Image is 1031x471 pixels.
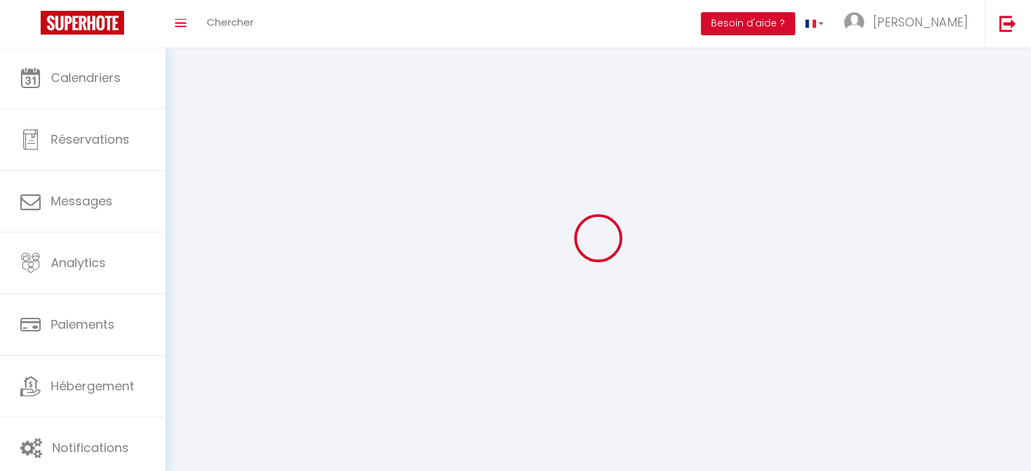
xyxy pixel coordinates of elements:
button: Besoin d'aide ? [701,12,795,35]
img: Super Booking [41,11,124,35]
button: Ouvrir le widget de chat LiveChat [11,5,52,46]
span: Réservations [51,131,129,148]
img: logout [999,15,1016,32]
span: Notifications [52,439,129,456]
span: Chercher [207,15,254,29]
span: Messages [51,192,113,209]
span: [PERSON_NAME] [873,14,968,30]
span: Analytics [51,254,106,271]
span: Paiements [51,316,115,333]
img: ... [844,12,864,33]
span: Calendriers [51,69,121,86]
span: Hébergement [51,377,134,394]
